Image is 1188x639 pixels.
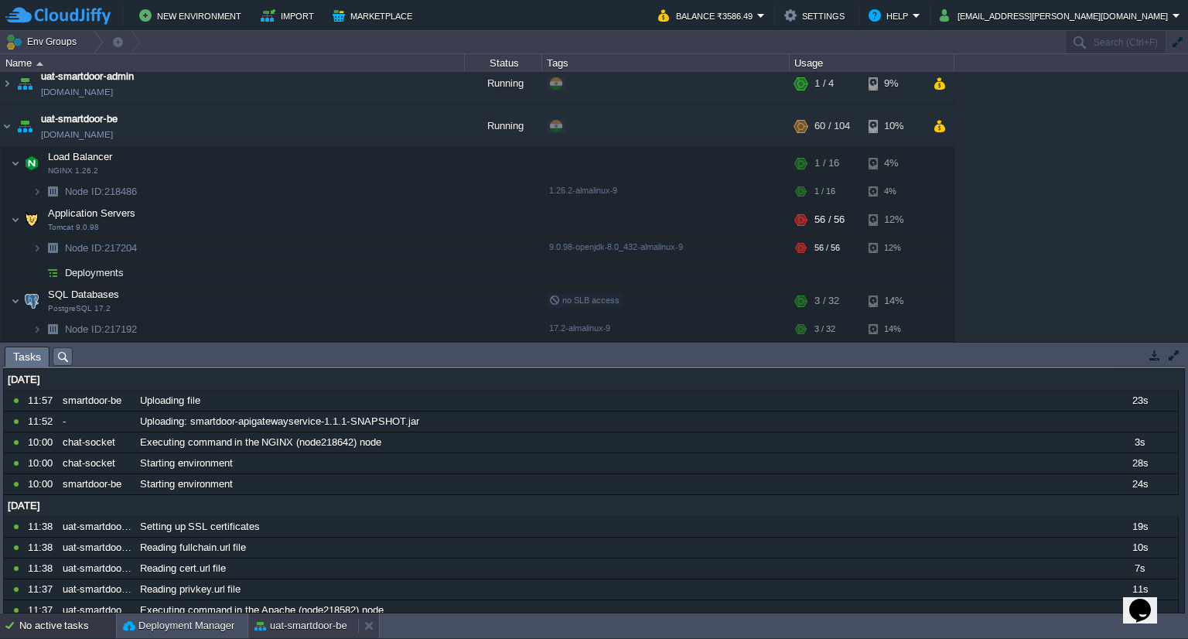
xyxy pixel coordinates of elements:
img: AMDAwAAAACH5BAEAAAAALAAAAAABAAEAAAICRAEAOw== [11,285,20,316]
span: SQL Databases [46,288,121,301]
span: Node ID: [65,323,104,335]
div: 28s [1101,453,1177,473]
span: Starting environment [140,456,233,470]
div: 60 / 104 [814,105,850,147]
div: smartdoor-be [59,391,135,411]
img: AMDAwAAAACH5BAEAAAAALAAAAAABAAEAAAICRAEAOw== [42,317,63,341]
span: Application Servers [46,207,138,220]
span: 217204 [63,241,139,255]
img: AMDAwAAAACH5BAEAAAAALAAAAAABAAEAAAICRAEAOw== [36,62,43,66]
div: [DATE] [4,496,1178,516]
span: Setting up SSL certificates [140,520,260,534]
div: smartdoor-be [59,474,135,494]
div: 11:52 [28,412,57,432]
div: 14% [869,285,919,316]
div: 1 / 16 [814,179,835,203]
div: 1 / 16 [814,148,839,179]
div: 3 / 32 [814,317,835,341]
span: 217192 [63,323,139,336]
button: Help [869,6,913,25]
div: 10s [1101,538,1177,558]
span: NGINX 1.26.2 [48,166,98,176]
div: 4% [869,179,919,203]
a: uat-smartdoor-be [41,111,118,127]
span: Reading cert.url file [140,562,226,576]
div: 10:00 [28,474,57,494]
a: [DOMAIN_NAME] [41,127,113,142]
div: chat-socket [59,432,135,453]
span: Uploading: smartdoor-apigatewayservice-1.1.1-SNAPSHOT.jar [140,415,419,429]
a: Node ID:217192 [63,323,139,336]
a: Deployments [63,266,126,279]
div: 1 / 4 [814,63,834,104]
div: 4% [869,148,919,179]
span: Executing command in the Apache (node218582) node [140,603,384,617]
div: No active tasks [19,613,116,638]
div: Status [466,54,541,72]
img: AMDAwAAAACH5BAEAAAAALAAAAAABAAEAAAICRAEAOw== [1,63,13,104]
div: uat-smartdoor-public [59,579,135,600]
div: 19s [1101,517,1177,537]
a: [DOMAIN_NAME] [41,84,113,100]
span: Reading privkey.url file [140,583,241,596]
img: AMDAwAAAACH5BAEAAAAALAAAAAABAAEAAAICRAEAOw== [42,236,63,260]
div: Name [2,54,464,72]
div: 11:38 [28,538,57,558]
img: AMDAwAAAACH5BAEAAAAALAAAAAABAAEAAAICRAEAOw== [42,261,63,285]
div: 24s [1101,474,1177,494]
div: 23s [1101,391,1177,411]
div: 10:00 [28,453,57,473]
div: 11:38 [28,517,57,537]
button: uat-smartdoor-be [254,618,347,634]
img: AMDAwAAAACH5BAEAAAAALAAAAAABAAEAAAICRAEAOw== [32,179,42,203]
a: Application ServersTomcat 9.0.98 [46,207,138,219]
img: AMDAwAAAACH5BAEAAAAALAAAAAABAAEAAAICRAEAOw== [32,261,42,285]
button: Env Groups [5,31,82,53]
span: 17.2-almalinux-9 [549,323,610,333]
div: uat-smartdoor-public [59,600,135,620]
div: chat-socket [59,453,135,473]
div: [DATE] [4,370,1178,390]
a: Node ID:218486 [63,185,139,198]
img: CloudJiffy [5,6,111,26]
span: 218486 [63,185,139,198]
div: 11:37 [28,600,57,620]
img: AMDAwAAAACH5BAEAAAAALAAAAAABAAEAAAICRAEAOw== [32,236,42,260]
span: 1.26.2-almalinux-9 [549,186,617,195]
span: Tomcat 9.0.98 [48,223,99,232]
a: uat-smartdoor-admin [41,69,134,84]
div: 11:37 [28,579,57,600]
div: 3 / 32 [814,285,839,316]
span: no SLB access [549,296,620,305]
button: [EMAIL_ADDRESS][PERSON_NAME][DOMAIN_NAME] [940,6,1173,25]
span: Load Balancer [46,150,114,163]
div: 9% [869,63,919,104]
span: Starting environment [140,477,233,491]
span: PostgreSQL 17.2 [48,304,111,313]
div: 11:57 [28,391,57,411]
div: Running [465,63,542,104]
div: 7s [1101,559,1177,579]
div: uat-smartdoor-public [59,559,135,579]
span: Executing command in the NGINX (node218642) node [140,436,381,449]
a: SQL DatabasesPostgreSQL 17.2 [46,289,121,300]
button: Settings [784,6,849,25]
img: AMDAwAAAACH5BAEAAAAALAAAAAABAAEAAAICRAEAOw== [42,179,63,203]
button: Deployment Manager [123,618,234,634]
div: uat-smartdoor-public [59,538,135,558]
a: Load BalancerNGINX 1.26.2 [46,151,114,162]
span: Node ID: [65,186,104,197]
div: 5s [1101,600,1177,620]
span: 9.0.98-openjdk-8.0_432-almalinux-9 [549,242,683,251]
img: AMDAwAAAACH5BAEAAAAALAAAAAABAAEAAAICRAEAOw== [21,285,43,316]
span: Node ID: [65,242,104,254]
div: - [59,412,135,432]
div: 14% [869,317,919,341]
div: 56 / 56 [814,204,845,235]
div: 3s [1101,432,1177,453]
div: Usage [790,54,954,72]
div: 10:00 [28,432,57,453]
